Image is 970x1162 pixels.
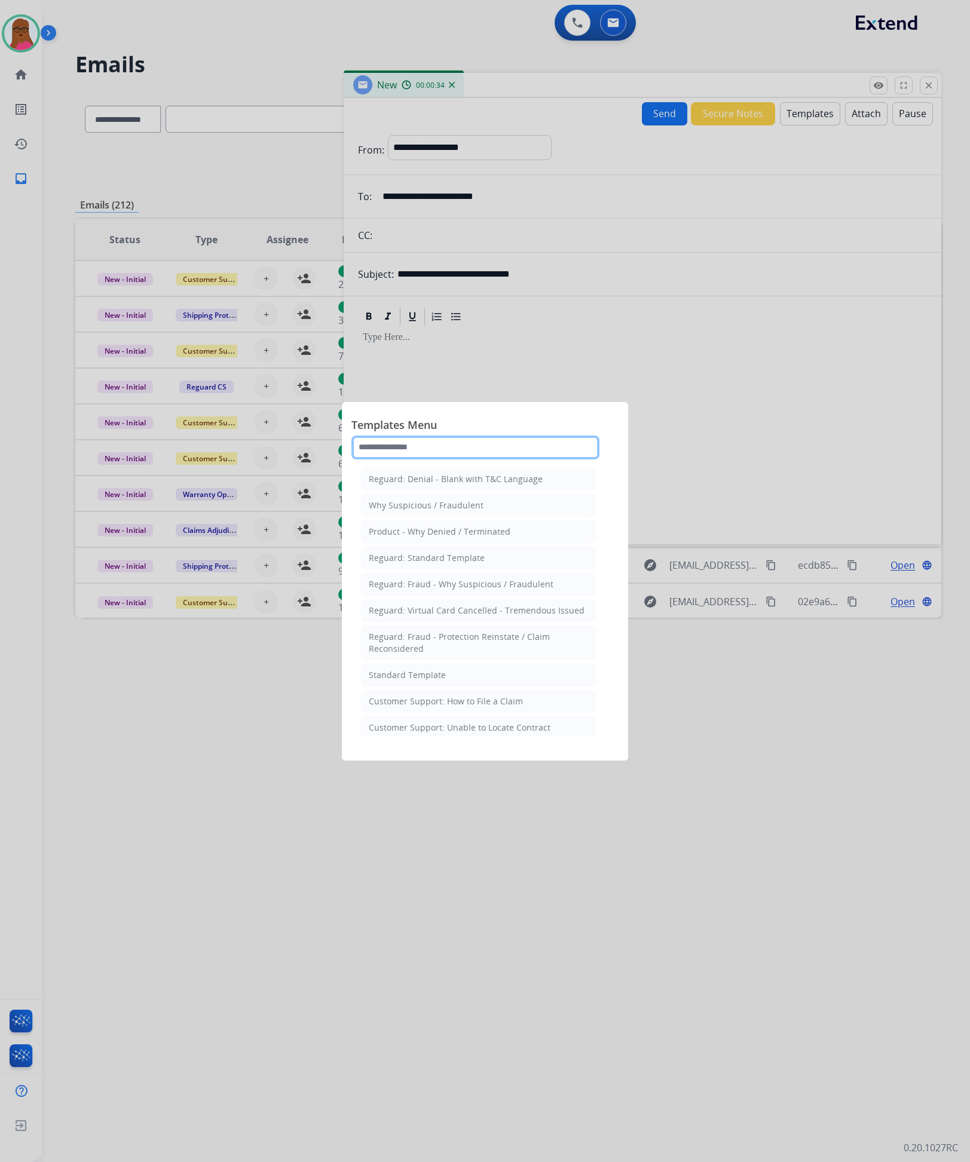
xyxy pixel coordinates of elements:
div: Reguard: Virtual Card Cancelled - Tremendous Issued [369,605,585,617]
div: Product - Why Denied / Terminated [369,526,510,538]
div: Reguard: Fraud - Protection Reinstate / Claim Reconsidered [369,631,588,655]
span: Templates Menu [351,416,619,436]
div: Reguard: Denial - Blank with T&C Language [369,473,543,485]
div: Reguard: Fraud - Why Suspicious / Fraudulent [369,578,553,590]
div: Why Suspicious / Fraudulent [369,499,484,511]
div: Customer Support: Unable to Locate Contract [369,722,550,734]
div: Reguard: Standard Template [369,552,485,564]
div: Customer Support: How to File a Claim [369,695,523,707]
div: Standard Template [369,669,446,681]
